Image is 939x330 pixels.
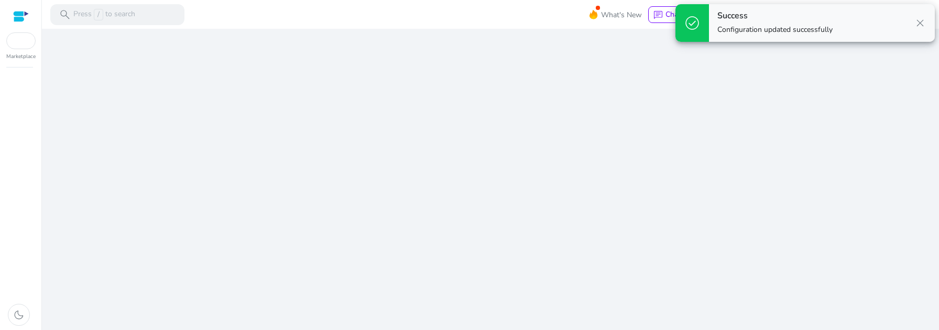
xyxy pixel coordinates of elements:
[684,15,701,31] span: check_circle
[914,17,926,29] span: close
[653,10,663,20] span: chat
[648,6,703,23] button: chatChat Now
[717,11,833,21] h4: Success
[13,309,25,321] span: dark_mode
[6,53,36,61] p: Marketplace
[665,9,698,19] span: Chat Now
[59,8,71,21] span: search
[94,9,103,20] span: /
[73,9,135,20] p: Press to search
[601,6,642,24] span: What's New
[717,25,833,35] p: Configuration updated successfully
